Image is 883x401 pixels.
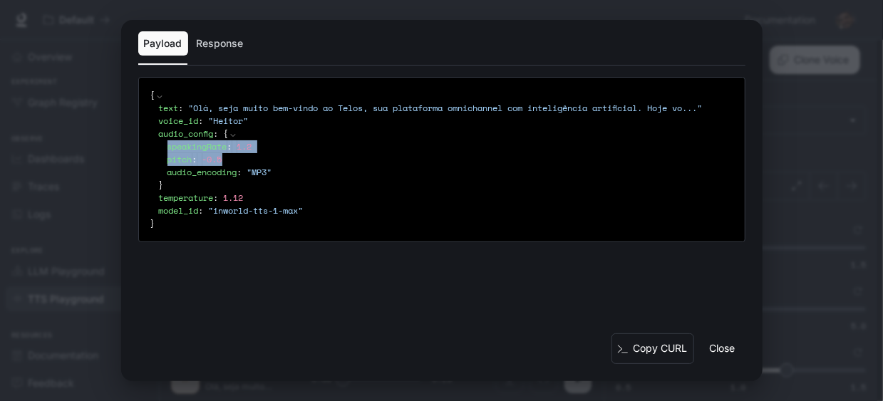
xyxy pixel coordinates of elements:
[237,140,252,152] span: 1.2
[247,166,272,178] span: " MP3 "
[209,115,249,127] span: " Heitor "
[224,192,244,204] span: 1.12
[159,127,733,192] div: :
[167,166,237,178] span: audio_encoding
[159,179,164,191] span: }
[209,204,304,217] span: " inworld-tts-1-max "
[159,115,199,127] span: voice_id
[159,102,179,114] span: text
[159,127,214,140] span: audio_config
[167,166,733,179] div: :
[224,127,229,140] span: {
[191,31,249,56] button: Response
[189,102,703,114] span: " Olá, seja muito bem-vindo ao Telos, sua plataforma omnichannel com inteligência artificial. Hoj...
[202,153,222,165] span: -0.5
[167,153,192,165] span: pitch
[159,204,199,217] span: model_id
[150,217,155,229] span: }
[150,89,155,101] span: {
[159,192,214,204] span: temperature
[159,102,733,115] div: :
[159,192,733,204] div: :
[159,204,733,217] div: :
[700,335,745,363] button: Close
[167,140,733,153] div: :
[167,140,227,152] span: speakingRate
[138,31,188,56] button: Payload
[167,153,733,166] div: :
[159,115,733,127] div: :
[611,333,694,364] button: Copy CURL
